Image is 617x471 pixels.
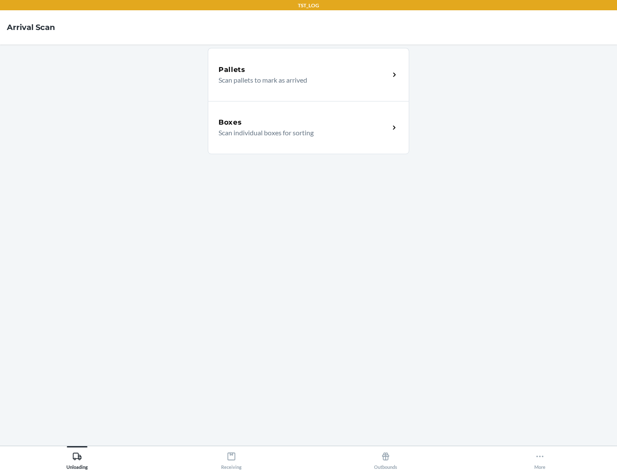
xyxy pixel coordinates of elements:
h5: Pallets [219,65,246,75]
h5: Boxes [219,117,242,128]
p: Scan pallets to mark as arrived [219,75,383,85]
button: Receiving [154,446,308,470]
button: More [463,446,617,470]
div: Outbounds [374,448,397,470]
a: PalletsScan pallets to mark as arrived [208,48,409,101]
p: TST_LOG [298,2,319,9]
a: BoxesScan individual boxes for sorting [208,101,409,154]
div: Receiving [221,448,242,470]
div: More [534,448,545,470]
button: Outbounds [308,446,463,470]
div: Unloading [66,448,88,470]
p: Scan individual boxes for sorting [219,128,383,138]
h4: Arrival Scan [7,22,55,33]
